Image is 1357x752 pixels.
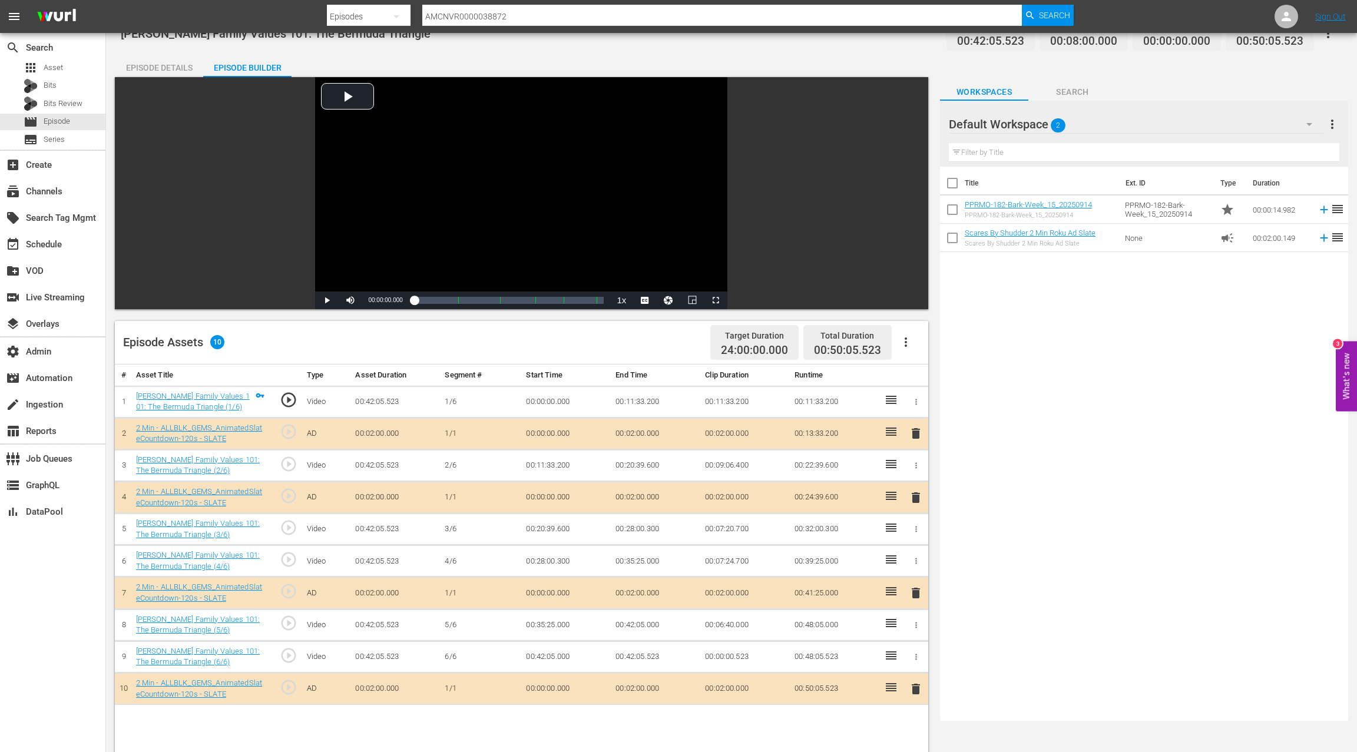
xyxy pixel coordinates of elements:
[611,482,700,514] td: 00:02:00.000
[302,609,351,641] td: Video
[790,673,879,704] td: 00:50:05.523
[700,609,790,641] td: 00:06:40.000
[521,418,611,449] td: 00:00:00.000
[440,577,521,609] td: 1/1
[210,335,224,349] span: 10
[704,291,727,309] button: Fullscreen
[611,641,700,673] td: 00:42:05.523
[1330,202,1345,216] span: reorder
[302,449,351,481] td: Video
[700,673,790,704] td: 00:02:00.000
[136,615,260,635] a: [PERSON_NAME] Family Values 101: The Bermuda Triangle (5/6)
[1315,12,1346,21] a: Sign Out
[1246,167,1316,200] th: Duration
[657,291,680,309] button: Jump To Time
[790,449,879,481] td: 00:22:39.600
[136,678,262,698] a: 2 Min - ALLBLK_GEMS_AnimatedSlateCountdown-120s - SLATE
[350,386,440,418] td: 00:42:05.523
[350,418,440,449] td: 00:02:00.000
[440,641,521,673] td: 6/6
[440,514,521,545] td: 3/6
[521,673,611,704] td: 00:00:00.000
[521,365,611,386] th: Start Time
[6,290,20,304] span: Live Streaming
[302,482,351,514] td: AD
[280,487,297,505] span: play_circle_outline
[440,386,521,418] td: 1/6
[957,35,1024,48] span: 00:42:05.523
[610,291,633,309] button: Playback Rate
[350,609,440,641] td: 00:42:05.523
[315,291,339,309] button: Play
[24,97,38,111] div: Bits Review
[24,132,38,147] span: Series
[909,489,923,506] button: delete
[44,98,82,110] span: Bits Review
[611,418,700,449] td: 00:02:00.000
[350,673,440,704] td: 00:02:00.000
[123,335,224,349] div: Episode Assets
[790,418,879,449] td: 00:13:33.200
[121,26,431,41] span: [PERSON_NAME] Family Values 101: The Bermuda Triangle
[280,423,297,440] span: play_circle_outline
[1330,230,1345,244] span: reorder
[633,291,657,309] button: Captions
[700,514,790,545] td: 00:07:20.700
[721,327,788,344] div: Target Duration
[302,577,351,609] td: AD
[115,545,131,577] td: 6
[440,418,521,449] td: 1/1
[1333,339,1342,348] div: 3
[521,449,611,481] td: 00:11:33.200
[521,482,611,514] td: 00:00:00.000
[700,545,790,577] td: 00:07:24.700
[6,237,20,251] span: Schedule
[6,344,20,359] span: Admin
[965,211,1092,219] div: PPRMO-182-Bark-Week_15_20250914
[611,609,700,641] td: 00:42:05.000
[44,134,65,145] span: Series
[1336,341,1357,411] button: Open Feedback Widget
[115,449,131,481] td: 3
[790,482,879,514] td: 00:24:39.600
[136,647,260,667] a: [PERSON_NAME] Family Values 101: The Bermuda Triangle (6/6)
[136,487,262,507] a: 2 Min - ALLBLK_GEMS_AnimatedSlateCountdown-120s - SLATE
[1120,224,1216,252] td: None
[721,344,788,357] span: 24:00:00.000
[1325,117,1339,131] span: more_vert
[302,386,351,418] td: Video
[909,425,923,442] button: delete
[6,264,20,278] span: VOD
[350,545,440,577] td: 00:42:05.523
[280,519,297,536] span: play_circle_outline
[440,482,521,514] td: 1/1
[302,641,351,673] td: Video
[350,577,440,609] td: 00:02:00.000
[521,577,611,609] td: 00:00:00.000
[440,673,521,704] td: 1/1
[521,545,611,577] td: 00:28:00.300
[368,297,402,303] span: 00:00:00.000
[965,167,1118,200] th: Title
[1318,231,1330,244] svg: Add to Episode
[339,291,362,309] button: Mute
[909,585,923,602] button: delete
[415,297,604,304] div: Progress Bar
[440,545,521,577] td: 4/6
[280,551,297,568] span: play_circle_outline
[350,449,440,481] td: 00:42:05.523
[790,386,879,418] td: 00:11:33.200
[136,455,260,475] a: [PERSON_NAME] Family Values 101: The Bermuda Triangle (2/6)
[115,54,203,77] button: Episode Details
[790,514,879,545] td: 00:32:00.300
[136,519,260,539] a: [PERSON_NAME] Family Values 101: The Bermuda Triangle (3/6)
[1120,196,1216,224] td: PPRMO-182-Bark-Week_15_20250914
[115,365,131,386] th: #
[350,641,440,673] td: 00:42:05.523
[1143,35,1210,48] span: 00:00:00.000
[611,514,700,545] td: 00:28:00.300
[440,365,521,386] th: Segment #
[440,609,521,641] td: 5/6
[700,386,790,418] td: 00:11:33.200
[790,577,879,609] td: 00:41:25.000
